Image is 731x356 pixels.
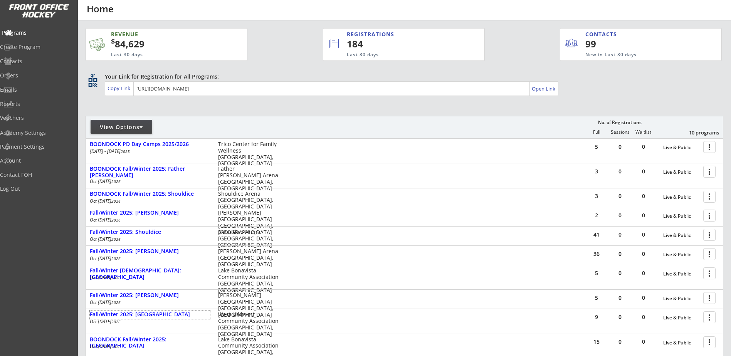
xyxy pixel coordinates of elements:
div: 0 [632,144,655,149]
div: 184 [347,37,459,50]
div: REGISTRATIONS [347,30,449,38]
div: 0 [632,213,655,218]
div: 0 [608,314,632,320]
div: Oct [DATE] [90,218,208,222]
div: 0 [608,251,632,257]
div: 0 [608,339,632,344]
button: more_vert [703,336,716,348]
div: Trico Center for Family Wellness [GEOGRAPHIC_DATA], [GEOGRAPHIC_DATA] [218,141,279,167]
em: 2026 [111,300,121,305]
div: Last 30 days [111,52,210,58]
div: Last 30 days [347,52,453,58]
div: Full [585,129,608,135]
div: 0 [632,339,655,344]
em: 2026 [111,319,121,324]
div: 5 [585,144,608,149]
div: Live & Public [663,252,699,257]
div: 3 [585,169,608,174]
div: BOONDOCK Fall/Winter 2025: Shouldice [90,191,210,197]
div: Open Link [532,86,556,92]
div: Father [PERSON_NAME] Arena [GEOGRAPHIC_DATA], [GEOGRAPHIC_DATA] [218,166,279,191]
sup: $ [111,37,115,46]
div: Live & Public [663,213,699,219]
em: 2026 [111,179,121,184]
div: 0 [608,295,632,301]
div: Oct [DATE] [90,179,208,184]
div: 0 [632,251,655,257]
div: Live & Public [663,170,699,175]
button: more_vert [703,248,716,260]
div: New in Last 30 days [585,52,686,58]
div: Oct [DATE] [90,300,208,305]
div: Programs [2,30,71,35]
button: more_vert [703,311,716,323]
div: BOONDOCK Fall/Winter 2025: [GEOGRAPHIC_DATA] [90,336,210,349]
em: 2026 [111,344,121,349]
div: Live & Public [663,271,699,277]
button: qr_code [87,77,99,88]
div: Shouldice Arena [GEOGRAPHIC_DATA], [GEOGRAPHIC_DATA] [218,229,279,248]
em: 2026 [111,198,121,204]
div: qr [88,73,97,78]
div: 0 [632,193,655,199]
div: Oct [DATE] [90,319,208,324]
div: 84,629 [111,37,223,50]
div: Fall/Winter 2025: [GEOGRAPHIC_DATA] [90,311,210,318]
div: Live & Public [663,315,699,321]
div: 5 [585,295,608,301]
div: 0 [608,270,632,276]
div: [PERSON_NAME][GEOGRAPHIC_DATA] [GEOGRAPHIC_DATA], [GEOGRAPHIC_DATA] [218,292,279,318]
div: 0 [608,144,632,149]
a: Open Link [532,83,556,94]
button: more_vert [703,210,716,222]
em: 2026 [111,275,121,280]
div: Shouldice Arena [GEOGRAPHIC_DATA], [GEOGRAPHIC_DATA] [218,191,279,210]
div: 2 [585,213,608,218]
div: 0 [608,232,632,237]
div: Oct [DATE] [90,275,208,280]
div: 0 [608,193,632,199]
div: [PERSON_NAME] Arena [GEOGRAPHIC_DATA], [GEOGRAPHIC_DATA] [218,248,279,267]
div: Live & Public [663,145,699,150]
div: 99 [585,37,633,50]
div: Fall/Winter [DEMOGRAPHIC_DATA]: [GEOGRAPHIC_DATA] [90,267,210,280]
div: BOONDOCK Fall/Winter 2025: Father [PERSON_NAME] [90,166,210,179]
div: 36 [585,251,608,257]
div: 10 programs [679,129,719,136]
div: Sessions [608,129,632,135]
button: more_vert [703,292,716,304]
em: 2026 [111,256,121,261]
div: 0 [632,169,655,174]
div: REVENUE [111,30,210,38]
div: Live & Public [663,340,699,346]
div: 0 [608,213,632,218]
div: 0 [632,295,655,301]
div: Oct [DATE] [90,237,208,242]
div: 0 [632,314,655,320]
div: Fall/Winter 2025: [PERSON_NAME] [90,248,210,255]
div: Fall/Winter 2025: Shouldice [90,229,210,235]
div: [DATE] - [DATE] [90,149,208,154]
div: Your Link for Registration for All Programs: [105,73,699,81]
button: more_vert [703,229,716,241]
button: more_vert [703,166,716,178]
div: Live & Public [663,233,699,238]
button: more_vert [703,141,716,153]
div: Oct [DATE] [90,256,208,261]
button: more_vert [703,267,716,279]
div: Lake Bonavista Community Association [GEOGRAPHIC_DATA], [GEOGRAPHIC_DATA] [218,267,279,293]
div: [PERSON_NAME][GEOGRAPHIC_DATA] [GEOGRAPHIC_DATA], [GEOGRAPHIC_DATA] [218,210,279,235]
div: 9 [585,314,608,320]
button: more_vert [703,191,716,203]
div: 0 [632,270,655,276]
div: View Options [91,123,152,131]
div: West Hillhurst Community Association [GEOGRAPHIC_DATA], [GEOGRAPHIC_DATA] [218,311,279,337]
div: Waitlist [632,129,655,135]
div: CONTACTS [585,30,620,38]
div: 15 [585,339,608,344]
div: 5 [585,270,608,276]
div: Oct [DATE] [90,344,208,349]
div: Copy Link [108,85,132,92]
div: Live & Public [663,296,699,301]
em: 2025 [121,149,130,154]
